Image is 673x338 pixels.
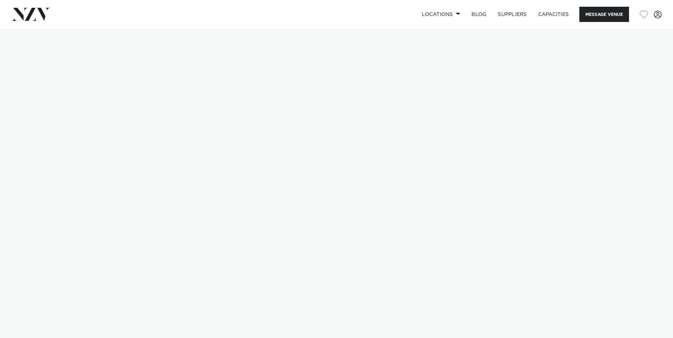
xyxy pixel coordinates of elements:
a: SUPPLIERS [492,7,532,22]
button: Message Venue [579,7,629,22]
a: BLOG [466,7,492,22]
a: Locations [416,7,466,22]
img: nzv-logo.png [11,8,50,21]
a: Capacities [533,7,575,22]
